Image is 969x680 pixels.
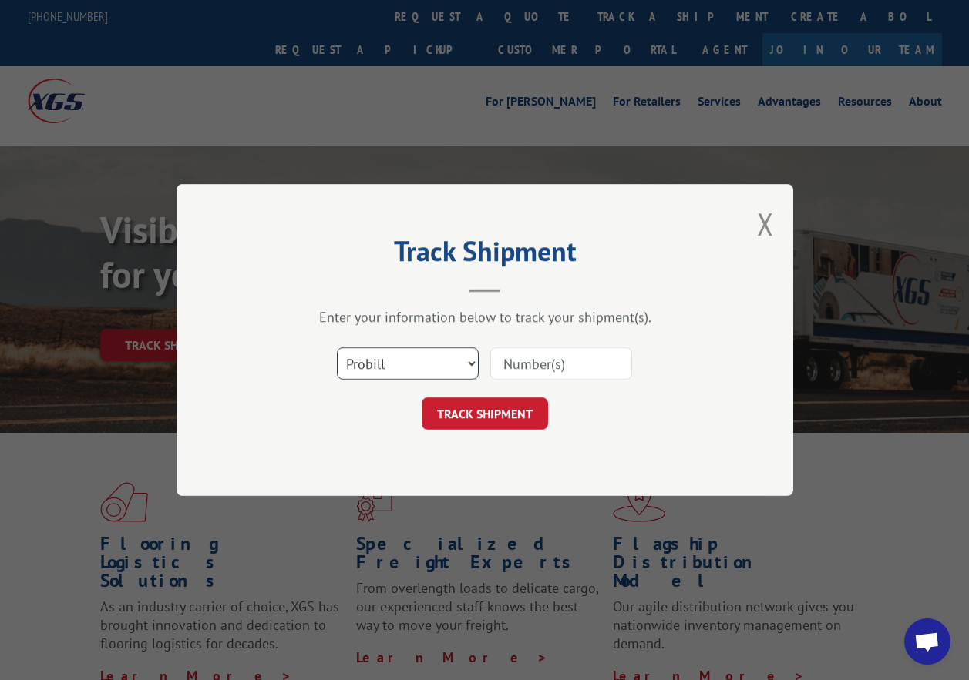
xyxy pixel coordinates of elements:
[254,308,716,326] div: Enter your information below to track your shipment(s).
[254,240,716,270] h2: Track Shipment
[757,203,774,244] button: Close modal
[490,347,632,380] input: Number(s)
[904,618,950,665] div: Open chat
[422,397,548,430] button: TRACK SHIPMENT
